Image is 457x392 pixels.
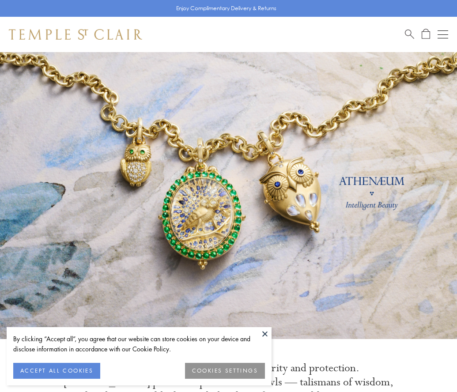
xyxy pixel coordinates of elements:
[185,363,265,379] button: COOKIES SETTINGS
[13,363,100,379] button: ACCEPT ALL COOKIES
[13,334,265,354] div: By clicking “Accept all”, you agree that our website can store cookies on your device and disclos...
[438,29,448,40] button: Open navigation
[422,29,430,40] a: Open Shopping Bag
[405,29,414,40] a: Search
[9,29,142,40] img: Temple St. Clair
[176,4,276,13] p: Enjoy Complimentary Delivery & Returns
